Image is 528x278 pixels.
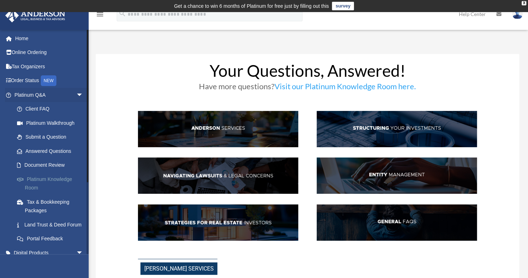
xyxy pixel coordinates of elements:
img: EntManag_hdr [317,157,477,194]
h3: Have more questions? [138,82,477,94]
img: AndServ_hdr [138,111,298,147]
div: close [522,1,526,5]
img: StratsRE_hdr [138,204,298,241]
a: Submit a Question [10,130,94,144]
a: Tax Organizers [5,59,94,74]
img: Anderson Advisors Platinum Portal [3,9,67,22]
a: Platinum Walkthrough [10,116,94,130]
img: NavLaw_hdr [138,157,298,194]
a: Visit our Platinum Knowledge Room here. [274,81,416,95]
a: Answered Questions [10,144,94,158]
div: Get a chance to win 6 months of Platinum for free just by filling out this [174,2,329,10]
img: User Pic [512,9,523,19]
img: GenFAQ_hdr [317,204,477,241]
a: Client FAQ [10,102,90,116]
span: [PERSON_NAME] Services [140,262,217,275]
img: StructInv_hdr [317,111,477,147]
a: Order StatusNEW [5,74,94,88]
i: search [118,10,126,17]
a: Home [5,31,94,46]
a: Platinum Knowledge Room [10,172,94,195]
div: NEW [41,75,56,86]
a: Land Trust & Deed Forum [10,218,94,232]
a: survey [332,2,354,10]
a: Platinum Q&Aarrow_drop_down [5,88,94,102]
span: arrow_drop_down [76,88,90,102]
span: arrow_drop_down [76,246,90,260]
a: Digital Productsarrow_drop_down [5,246,94,260]
a: Document Review [10,158,94,172]
a: Tax & Bookkeeping Packages [10,195,94,218]
a: Portal Feedback [10,232,94,246]
i: menu [96,10,104,18]
a: Online Ordering [5,46,94,60]
a: menu [96,12,104,18]
h1: Your Questions, Answered! [138,63,477,82]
